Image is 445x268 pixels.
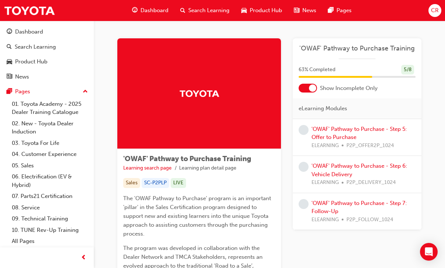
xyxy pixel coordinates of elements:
[7,59,12,65] span: car-icon
[4,2,55,19] img: Trak
[431,6,439,15] span: CR
[9,98,91,118] a: 01. Toyota Academy - 2025 Dealer Training Catalogue
[311,216,339,224] span: ELEARNING
[3,70,91,84] a: News
[420,243,438,261] div: Open Intercom Messenger
[9,225,91,236] a: 10. TUNE Rev-Up Training
[3,85,91,98] button: Pages
[346,142,394,150] span: P2P_OFFER2P_1024
[322,3,357,18] a: pages-iconPages
[83,87,88,97] span: up-icon
[9,213,91,225] a: 09. Technical Training
[188,6,229,15] span: Search Learning
[81,253,86,262] span: prev-icon
[15,73,29,81] div: News
[311,126,407,141] a: 'OWAF' Pathway to Purchase - Step 5: Offer to Purchase
[9,149,91,160] a: 04. Customer Experience
[299,66,335,74] span: 63 % Completed
[288,3,322,18] a: news-iconNews
[7,29,12,35] span: guage-icon
[9,236,91,247] a: All Pages
[123,178,140,188] div: Sales
[126,3,174,18] a: guage-iconDashboard
[15,87,30,96] div: Pages
[123,154,251,163] span: 'OWAF' Pathway to Purchase Training
[3,55,91,69] a: Product Hub
[142,178,169,188] div: SC-P2PLP
[311,163,407,178] a: 'OWAF' Pathway to Purchase - Step 6: Vehicle Delivery
[3,25,91,39] a: Dashboard
[299,199,309,209] span: learningRecordVerb_NONE-icon
[401,65,414,75] div: 5 / 8
[337,6,352,15] span: Pages
[311,200,407,215] a: 'OWAF' Pathway to Purchase - Step 7: Follow-Up
[9,160,91,171] a: 05. Sales
[328,6,334,15] span: pages-icon
[180,6,185,15] span: search-icon
[7,44,12,51] span: search-icon
[179,164,236,173] li: Learning plan detail page
[123,195,273,237] span: The 'OWAF Pathway to Purchase' program is an important 'pillar' in the Sales Certification progra...
[235,3,288,18] a: car-iconProduct Hub
[7,74,12,80] span: news-icon
[174,3,235,18] a: search-iconSearch Learning
[311,178,339,187] span: ELEARNING
[3,40,91,54] a: Search Learning
[9,171,91,191] a: 06. Electrification (EV & Hybrid)
[15,28,43,36] div: Dashboard
[132,6,138,15] span: guage-icon
[299,44,416,53] a: 'OWAF' Pathway to Purchase Training
[3,24,91,85] button: DashboardSearch LearningProduct HubNews
[346,178,396,187] span: P2P_DELIVERY_1024
[428,4,441,17] button: CR
[179,87,220,100] img: Trak
[299,125,309,135] span: learningRecordVerb_NONE-icon
[7,88,12,95] span: pages-icon
[140,6,168,15] span: Dashboard
[9,191,91,202] a: 07. Parts21 Certification
[299,104,347,113] span: eLearning Modules
[15,43,56,51] div: Search Learning
[171,178,186,188] div: LIVE
[346,216,393,224] span: P2P_FOLLOW_1024
[9,138,91,149] a: 03. Toyota For Life
[320,84,378,93] span: Show Incomplete Only
[123,165,172,171] a: Learning search page
[294,6,299,15] span: news-icon
[250,6,282,15] span: Product Hub
[15,58,47,66] div: Product Hub
[311,142,339,150] span: ELEARNING
[299,162,309,172] span: learningRecordVerb_NONE-icon
[9,118,91,138] a: 02. New - Toyota Dealer Induction
[241,6,247,15] span: car-icon
[9,202,91,213] a: 08. Service
[302,6,316,15] span: News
